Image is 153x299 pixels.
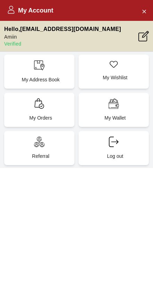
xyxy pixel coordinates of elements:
p: Verified [4,40,121,47]
p: My Orders [10,114,72,121]
p: Amiin [4,33,121,40]
p: Hello , [EMAIL_ADDRESS][DOMAIN_NAME] [4,25,121,33]
p: My Wishlist [84,74,146,81]
p: Referral [10,153,72,160]
button: Close Account [138,6,150,17]
h2: My Account [7,6,53,15]
p: Log out [84,153,146,160]
p: My Wallet [84,114,146,121]
p: My Address Book [10,76,72,83]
